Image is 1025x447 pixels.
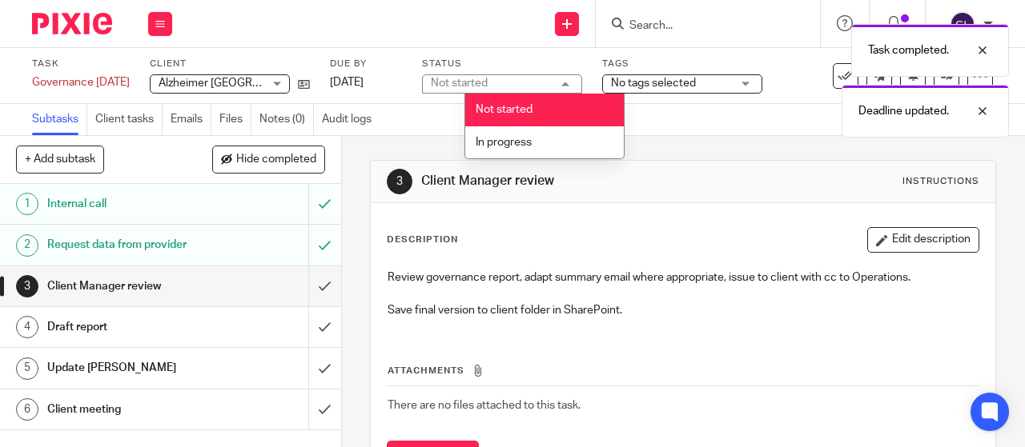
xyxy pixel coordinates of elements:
[47,356,211,380] h1: Update [PERSON_NAME]
[32,104,87,135] a: Subtasks
[476,137,532,148] span: In progress
[47,233,211,257] h1: Request data from provider
[330,58,402,70] label: Due by
[16,234,38,257] div: 2
[476,104,533,115] span: Not started
[47,192,211,216] h1: Internal call
[16,316,38,338] div: 4
[32,74,130,90] div: Governance [DATE]
[431,78,488,89] div: Not started
[322,104,380,135] a: Audit logs
[387,169,412,194] div: 3
[236,154,316,166] span: Hide completed
[387,233,458,246] p: Description
[150,58,310,70] label: Client
[95,104,163,135] a: Client tasks
[32,13,112,34] img: Pixie
[47,274,211,298] h1: Client Manager review
[16,193,38,215] div: 1
[421,173,717,190] h1: Client Manager review
[47,315,211,339] h1: Draft report
[32,74,130,90] div: Governance September 2025
[32,58,130,70] label: Task
[16,398,38,421] div: 6
[388,400,581,411] span: There are no files attached to this task.
[16,357,38,380] div: 5
[388,366,464,375] span: Attachments
[388,269,979,285] p: Review governance report, adapt summary email where appropriate, issue to client with cc to Opera...
[950,11,975,37] img: svg%3E
[867,227,979,253] button: Edit description
[868,42,949,58] p: Task completed.
[159,78,321,89] span: Alzheimer [GEOGRAPHIC_DATA]
[330,77,364,88] span: [DATE]
[171,104,211,135] a: Emails
[212,146,325,173] button: Hide completed
[259,104,314,135] a: Notes (0)
[16,146,104,173] button: + Add subtask
[858,103,949,119] p: Deadline updated.
[47,397,211,421] h1: Client meeting
[219,104,251,135] a: Files
[16,275,38,297] div: 3
[902,175,979,188] div: Instructions
[422,58,582,70] label: Status
[388,302,979,318] p: Save final version to client folder in SharePoint.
